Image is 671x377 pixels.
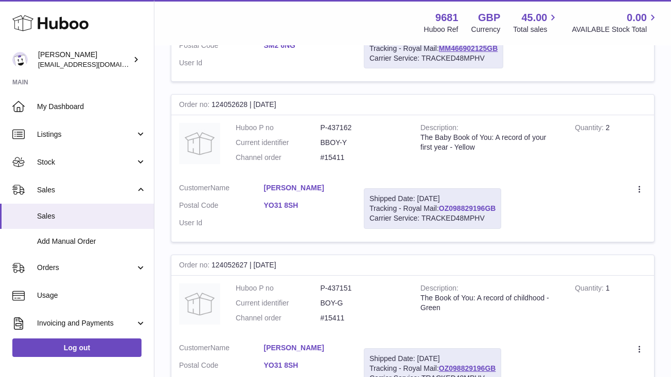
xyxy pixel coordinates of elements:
a: Log out [12,338,142,357]
dt: Name [179,343,264,355]
dt: Postal Code [179,361,264,373]
dt: Channel order [236,153,321,163]
a: YO31 8SH [264,201,349,210]
strong: Quantity [575,123,606,134]
div: The Baby Book of You: A record of your first year - Yellow [420,133,559,152]
a: [PERSON_NAME] [264,183,349,193]
dt: Postal Code [179,201,264,213]
div: Tracking - Royal Mail: [364,188,501,229]
dt: Channel order [236,313,321,323]
div: 124052628 | [DATE] [171,95,654,115]
a: OZ098829196GB [439,364,496,372]
dt: Postal Code [179,41,264,53]
dd: P-437151 [321,283,405,293]
strong: Order no [179,261,211,272]
dt: User Id [179,58,264,68]
img: no-photo.jpg [179,123,220,164]
span: Sales [37,211,146,221]
dt: Current identifier [236,138,321,148]
span: Customer [179,184,210,192]
div: [PERSON_NAME] [38,50,131,69]
dd: #15411 [321,313,405,323]
dt: Name [179,183,264,195]
div: Shipped Date: [DATE] [369,354,496,364]
dd: P-437162 [321,123,405,133]
strong: Quantity [575,284,606,295]
dd: BOY-G [321,298,405,308]
div: Shipped Date: [DATE] [369,194,496,204]
span: Stock [37,157,135,167]
span: Usage [37,291,146,300]
dt: Huboo P no [236,123,321,133]
img: hello@colourchronicles.com [12,52,28,67]
a: YO31 8SH [264,361,349,370]
a: MM466902125GB [439,44,498,52]
div: The Book of You: A record of childhood - Green [420,293,559,313]
a: 45.00 Total sales [513,11,559,34]
strong: Description [420,284,458,295]
strong: Description [420,123,458,134]
div: Carrier Service: TRACKED48MPHV [369,53,498,63]
span: Listings [37,130,135,139]
div: Carrier Service: TRACKED48MPHV [369,213,496,223]
dt: User Id [179,218,264,228]
td: 1 [567,276,654,336]
span: My Dashboard [37,102,146,112]
span: AVAILABLE Stock Total [572,25,659,34]
span: Sales [37,185,135,195]
a: SM2 6NG [264,41,349,50]
div: Huboo Ref [424,25,458,34]
dt: Huboo P no [236,283,321,293]
span: Orders [37,263,135,273]
strong: GBP [478,11,500,25]
span: Invoicing and Payments [37,318,135,328]
span: Total sales [513,25,559,34]
a: 0.00 AVAILABLE Stock Total [572,11,659,34]
dd: BBOY-Y [321,138,405,148]
td: 2 [567,115,654,175]
span: [EMAIL_ADDRESS][DOMAIN_NAME] [38,60,151,68]
span: 45.00 [521,11,547,25]
span: 0.00 [627,11,647,25]
div: 124052627 | [DATE] [171,255,654,276]
a: OZ098829196GB [439,204,496,212]
div: Tracking - Royal Mail: [364,28,503,69]
strong: Order no [179,100,211,111]
strong: 9681 [435,11,458,25]
span: Customer [179,344,210,352]
a: [PERSON_NAME] [264,343,349,353]
div: Currency [471,25,501,34]
span: Add Manual Order [37,237,146,246]
dt: Current identifier [236,298,321,308]
img: no-photo.jpg [179,283,220,325]
dd: #15411 [321,153,405,163]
